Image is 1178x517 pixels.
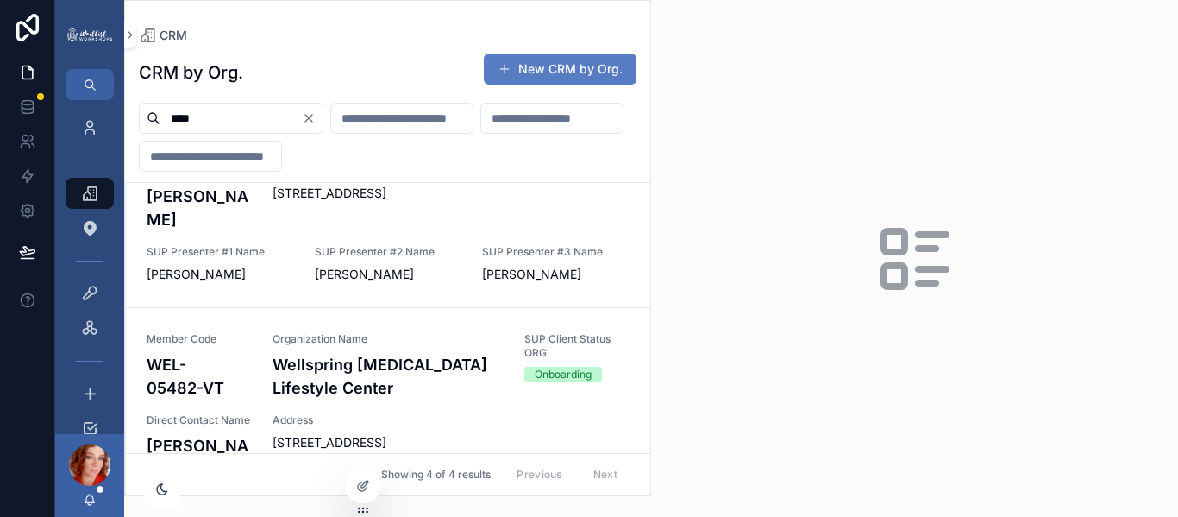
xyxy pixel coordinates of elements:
span: Organization Name [273,332,504,346]
div: Onboarding [535,367,592,382]
h4: [PERSON_NAME] [147,185,252,231]
button: Clear [302,111,323,125]
span: SUP Presenter #1 Name [147,245,294,259]
h4: Wellspring [MEDICAL_DATA] Lifestyle Center [273,353,504,400]
div: scrollable content [55,100,124,434]
span: [STREET_ADDRESS] [273,185,630,202]
span: Member Code [147,332,252,346]
span: [PERSON_NAME] [315,266,462,283]
span: [PERSON_NAME] [147,266,294,283]
h1: CRM by Org. [139,60,243,85]
img: App logo [66,27,114,43]
span: SUP Presenter #3 Name [482,245,630,259]
span: [PERSON_NAME] [482,266,630,283]
a: CRM [139,27,187,44]
span: Address [273,413,630,427]
h4: [PERSON_NAME] [147,434,252,481]
h4: WEL-05482-VT [147,353,252,400]
button: New CRM by Org. [484,54,636,85]
span: [STREET_ADDRESS] [273,434,630,451]
span: SUP Presenter #2 Name [315,245,462,259]
span: Direct Contact Name [147,413,252,427]
span: CRM [160,27,187,44]
span: Showing 4 of 4 results [381,468,491,482]
span: SUP Client Status ORG [524,332,630,360]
